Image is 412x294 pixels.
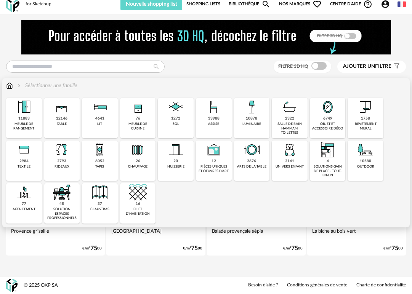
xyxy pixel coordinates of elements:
div: 6052 [95,159,104,164]
div: sol [173,122,179,126]
div: chauffage [128,165,147,169]
img: Outdoor.png [356,141,375,159]
span: Filtre 3D HQ [278,64,308,69]
img: Meuble%20de%20rangement.png [15,98,33,116]
div: huisserie [167,165,184,169]
img: espace-de-travail.png [53,183,71,201]
div: €/m² 00 [82,246,102,251]
img: Sol.png [167,98,185,116]
a: Conditions générales de vente [287,282,347,288]
div: €/m² 00 [183,246,202,251]
div: 1272 [171,116,180,121]
div: 12 [212,159,216,164]
div: solutions gain de place - tout-en-un [312,165,343,177]
div: table [57,122,67,126]
img: FILTRE%20HQ%20NEW_V1%20(4).gif [21,20,391,54]
div: 12146 [56,116,67,121]
div: luminaire [242,122,261,126]
div: assise [208,122,219,126]
img: Miroir.png [319,98,337,116]
span: 75 [391,246,398,251]
div: rideaux [55,165,69,169]
div: Provence grisaille [9,226,102,241]
img: Radiateur.png [129,141,147,159]
div: 33988 [208,116,220,121]
div: 16 [136,201,140,206]
img: Tapis.png [91,141,109,159]
span: 75 [191,246,198,251]
div: 10878 [246,116,257,121]
div: for Sketchup [26,1,51,7]
div: 37 [98,201,102,206]
div: salle de bain hammam toilettes [274,122,305,135]
div: © 2025 OXP SA [24,282,58,289]
div: meuble de rangement [8,122,40,131]
div: claustras [90,207,109,211]
div: Balade provençale sépia [210,226,303,241]
div: tapis [95,165,104,169]
a: Besoin d'aide ? [248,282,278,288]
img: svg+xml;base64,PHN2ZyB3aWR0aD0iMTYiIGhlaWdodD0iMTciIHZpZXdCb3g9IjAgMCAxNiAxNyIgZmlsbD0ibm9uZSIgeG... [6,82,13,89]
div: 2676 [247,159,256,164]
div: La biche au bois vert [310,226,403,241]
div: objet et accessoire déco [312,122,343,131]
div: lit [97,122,102,126]
img: Assise.png [205,98,223,116]
div: outdoor [357,165,374,169]
span: 75 [90,246,97,251]
a: Charte de confidentialité [356,282,406,288]
span: Ajouter un [343,64,375,69]
div: €/m² 00 [383,246,403,251]
div: agencement [13,207,35,211]
div: [GEOGRAPHIC_DATA] [109,226,202,241]
div: filet d'habitation [122,207,154,216]
img: ArtTable.png [242,141,261,159]
img: UniversEnfant.png [281,141,299,159]
div: univers enfant [276,165,304,169]
span: filtre [343,63,391,70]
img: filet.png [129,183,147,201]
div: textile [18,165,30,169]
img: Luminaire.png [242,98,261,116]
img: Table.png [53,98,71,116]
div: 2984 [19,159,29,164]
img: Cloison.png [91,183,109,201]
div: 2141 [285,159,294,164]
div: pièces uniques et oeuvres d'art [198,165,229,173]
div: 1758 [361,116,370,121]
div: meuble de cuisine [122,122,154,131]
img: UniqueOeuvre.png [205,141,223,159]
img: Agencement.png [15,183,33,201]
img: ToutEnUn.png [319,141,337,159]
img: Salle%20de%20bain.png [281,98,299,116]
div: 2793 [57,159,66,164]
img: OXP [6,279,18,292]
div: 77 [22,201,26,206]
span: 75 [291,246,298,251]
div: solution espaces professionnels [46,207,78,220]
div: €/m² 00 [283,246,303,251]
img: Literie.png [91,98,109,116]
img: Rangement.png [129,98,147,116]
div: 76 [136,116,140,121]
span: Filter icon [391,63,400,70]
img: Rideaux.png [53,141,71,159]
div: 48 [59,201,64,206]
img: Papier%20peint.png [356,98,375,116]
span: Nouvelle shopping list [126,2,177,7]
div: Sélectionner une famille [16,82,77,89]
div: 4641 [95,116,104,121]
div: 11883 [18,116,30,121]
div: 10580 [360,159,371,164]
img: Huiserie.png [167,141,185,159]
div: 2322 [285,116,294,121]
div: arts de la table [237,165,266,169]
div: 20 [173,159,178,164]
div: 4 [327,159,329,164]
img: Textile.png [15,141,33,159]
div: revêtement mural [350,122,381,131]
img: svg+xml;base64,PHN2ZyB3aWR0aD0iMTYiIGhlaWdodD0iMTYiIHZpZXdCb3g9IjAgMCAxNiAxNiIgZmlsbD0ibm9uZSIgeG... [16,82,22,89]
button: Ajouter unfiltre Filter icon [337,61,406,73]
div: 6749 [323,116,332,121]
div: 26 [136,159,140,164]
